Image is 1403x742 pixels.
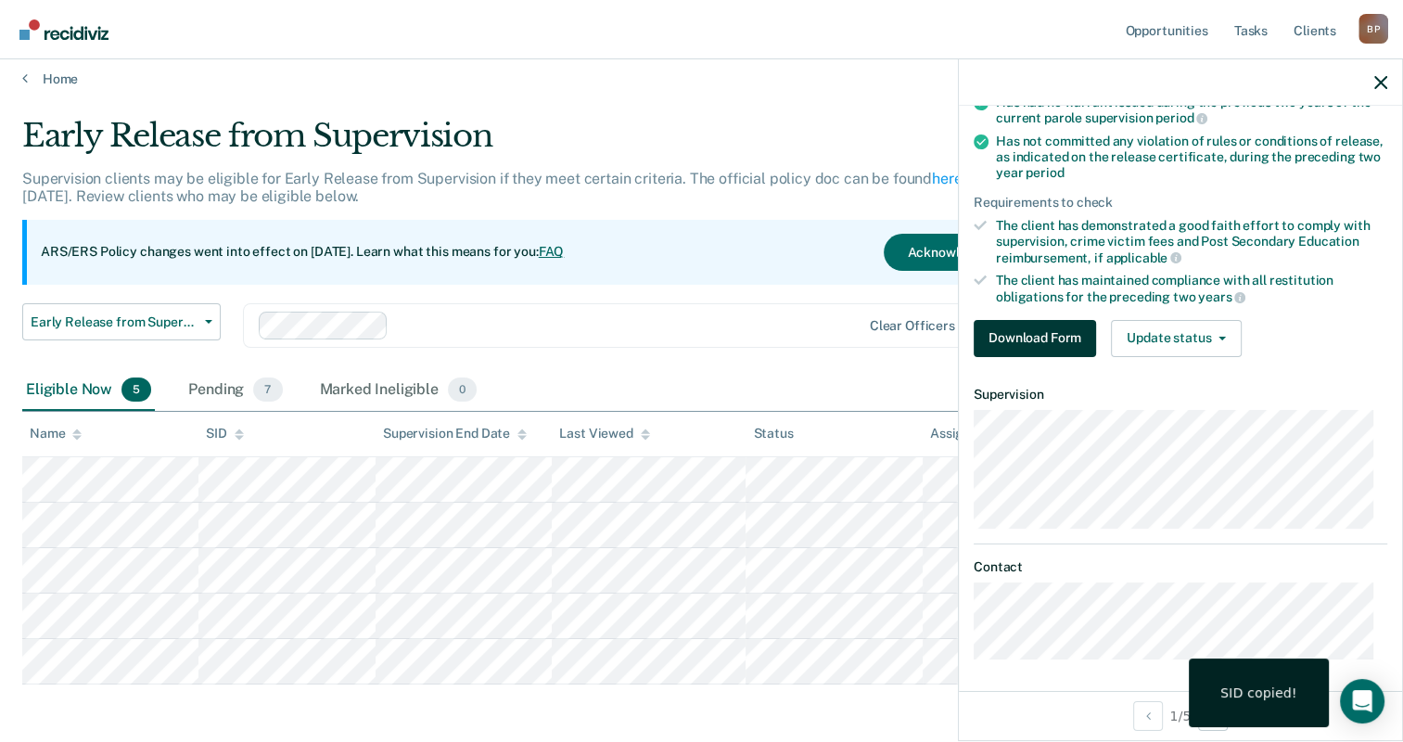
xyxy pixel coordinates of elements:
[185,370,286,411] div: Pending
[1133,701,1163,731] button: Previous Opportunity
[974,320,1096,357] button: Download Form
[1358,14,1388,44] div: B P
[1220,684,1297,701] div: SID copied!
[316,370,481,411] div: Marked Ineligible
[30,426,82,441] div: Name
[884,234,1060,271] button: Acknowledge & Close
[1106,250,1181,265] span: applicable
[996,273,1387,304] div: The client has maintained compliance with all restitution obligations for the preceding two
[996,218,1387,265] div: The client has demonstrated a good faith effort to comply with supervision, crime victim fees and...
[448,377,477,402] span: 0
[753,426,793,441] div: Status
[1198,289,1245,304] span: years
[22,170,1022,205] p: Supervision clients may be eligible for Early Release from Supervision if they meet certain crite...
[996,95,1387,126] div: Has had no warrant issued during the previous two years of the current parole supervision
[383,426,527,441] div: Supervision End Date
[932,170,962,187] a: here
[539,244,565,259] a: FAQ
[1155,110,1207,125] span: period
[959,691,1402,740] div: 1 / 5
[206,426,244,441] div: SID
[31,314,198,330] span: Early Release from Supervision
[559,426,649,441] div: Last Viewed
[870,318,955,334] div: Clear officers
[22,117,1075,170] div: Early Release from Supervision
[974,559,1387,575] dt: Contact
[22,70,1381,87] a: Home
[19,19,108,40] img: Recidiviz
[996,134,1387,180] div: Has not committed any violation of rules or conditions of release, as indicated on the release ce...
[974,195,1387,211] div: Requirements to check
[1340,679,1384,723] div: Open Intercom Messenger
[121,377,151,402] span: 5
[1111,320,1242,357] button: Update status
[974,320,1103,357] a: Navigate to form link
[1358,14,1388,44] button: Profile dropdown button
[41,243,564,262] p: ARS/ERS Policy changes went into effect on [DATE]. Learn what this means for you:
[974,387,1387,403] dt: Supervision
[22,370,155,411] div: Eligible Now
[1026,165,1064,180] span: period
[253,377,282,402] span: 7
[930,426,1017,441] div: Assigned to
